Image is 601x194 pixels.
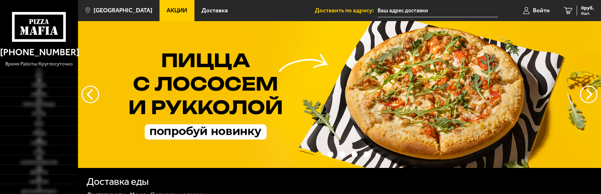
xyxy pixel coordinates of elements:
[315,7,378,13] span: Доставить по адресу:
[580,86,597,103] button: предыдущий
[202,7,228,13] span: Доставка
[94,7,152,13] span: [GEOGRAPHIC_DATA]
[82,86,99,103] button: следующий
[581,6,594,11] span: 0 руб.
[533,7,550,13] span: Войти
[378,4,498,17] input: Ваш адрес доставки
[327,151,333,157] button: точки переключения
[86,176,149,186] h1: Доставка еды
[315,151,321,157] button: точки переключения
[167,7,187,13] span: Акции
[363,151,369,157] button: точки переключения
[339,151,345,157] button: точки переключения
[581,11,594,15] span: 0 шт.
[351,151,357,157] button: точки переключения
